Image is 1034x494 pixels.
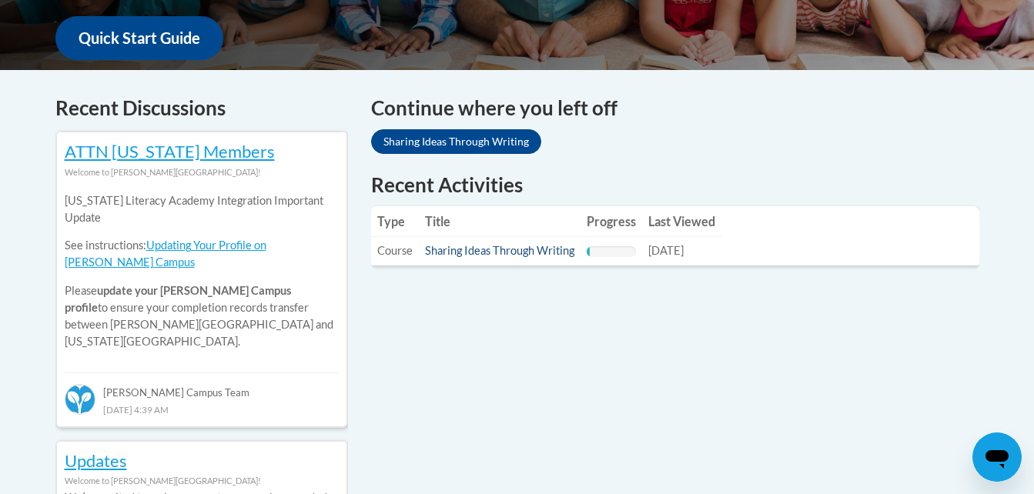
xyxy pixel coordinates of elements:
[377,244,413,257] span: Course
[65,237,339,271] p: See instructions:
[65,239,266,269] a: Updating Your Profile on [PERSON_NAME] Campus
[642,206,721,237] th: Last Viewed
[419,206,581,237] th: Title
[55,93,348,123] h4: Recent Discussions
[65,192,339,226] p: [US_STATE] Literacy Academy Integration Important Update
[587,246,590,257] div: Progress, %
[371,206,419,237] th: Type
[425,244,574,257] a: Sharing Ideas Through Writing
[65,401,339,418] div: [DATE] 4:39 AM
[65,181,339,362] div: Please to ensure your completion records transfer between [PERSON_NAME][GEOGRAPHIC_DATA] and [US_...
[371,93,979,123] h4: Continue where you left off
[648,244,684,257] span: [DATE]
[55,16,223,60] a: Quick Start Guide
[371,171,979,199] h1: Recent Activities
[65,372,339,400] div: [PERSON_NAME] Campus Team
[371,129,541,154] a: Sharing Ideas Through Writing
[972,432,1022,482] iframe: Button to launch messaging window
[65,284,291,314] b: update your [PERSON_NAME] Campus profile
[65,164,339,181] div: Welcome to [PERSON_NAME][GEOGRAPHIC_DATA]!
[581,206,642,237] th: Progress
[65,472,339,489] div: Welcome to [PERSON_NAME][GEOGRAPHIC_DATA]!
[65,384,95,415] img: Cox Campus Team
[65,450,127,471] a: Updates
[65,141,275,162] a: ATTN [US_STATE] Members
